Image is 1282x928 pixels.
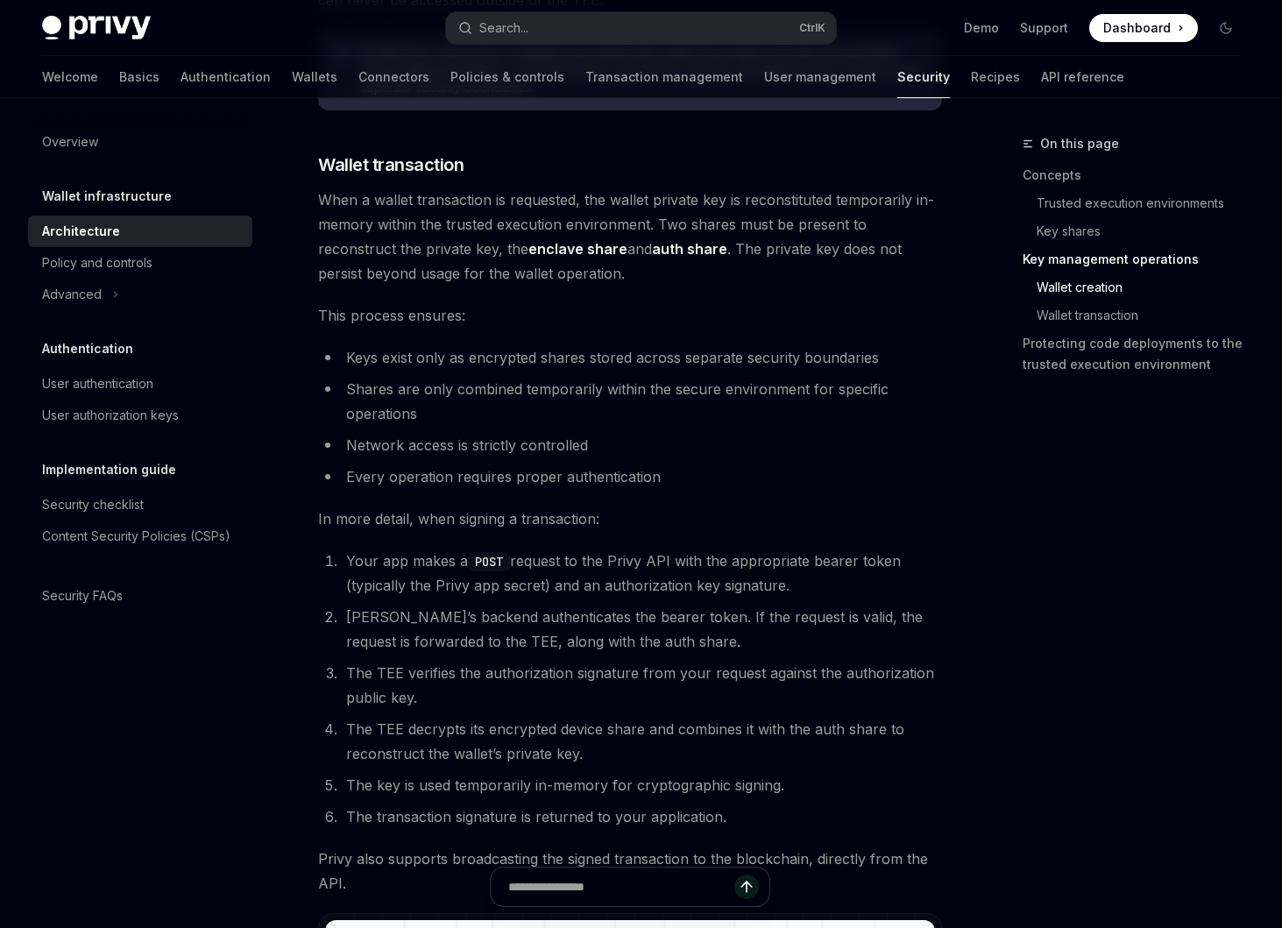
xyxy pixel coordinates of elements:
[28,521,252,552] a: Content Security Policies (CSPs)
[1023,273,1254,301] a: Wallet creation
[181,56,271,98] a: Authentication
[734,875,759,899] button: Send message
[318,847,942,896] span: Privy also supports broadcasting the signed transaction to the blockchain, directly from the API.
[28,489,252,521] a: Security checklist
[42,585,123,606] div: Security FAQs
[341,773,942,797] li: The key is used temporarily in-memory for cryptographic signing.
[1020,19,1068,37] a: Support
[446,12,836,44] button: Open search
[1023,301,1254,329] a: Wallet transaction
[971,56,1020,98] a: Recipes
[1023,245,1254,273] a: Key management operations
[1103,19,1171,37] span: Dashboard
[42,186,172,207] h5: Wallet infrastructure
[897,56,950,98] a: Security
[42,252,152,273] div: Policy and controls
[28,580,252,612] a: Security FAQs
[468,552,510,571] code: POST
[42,494,144,515] div: Security checklist
[318,433,942,457] li: Network access is strictly controlled
[42,131,98,152] div: Overview
[318,507,942,531] span: In more detail, when signing a transaction:
[799,21,825,35] span: Ctrl K
[1212,14,1240,42] button: Toggle dark mode
[318,303,942,328] span: This process ensures:
[42,373,153,394] div: User authentication
[28,126,252,158] a: Overview
[28,279,252,310] button: Toggle Advanced section
[42,56,98,98] a: Welcome
[341,549,942,598] li: Your app makes a request to the Privy API with the appropriate bearer token (typically the Privy ...
[450,56,564,98] a: Policies & controls
[318,464,942,489] li: Every operation requires proper authentication
[42,526,230,547] div: Content Security Policies (CSPs)
[119,56,159,98] a: Basics
[479,18,528,39] div: Search...
[318,188,942,286] span: When a wallet transaction is requested, the wallet private key is reconstituted temporarily in-me...
[28,368,252,400] a: User authentication
[42,459,176,480] h5: Implementation guide
[1089,14,1198,42] a: Dashboard
[292,56,337,98] a: Wallets
[341,804,942,829] li: The transaction signature is returned to your application.
[341,717,942,766] li: The TEE decrypts its encrypted device share and combines it with the auth share to reconstruct th...
[28,400,252,431] a: User authorization keys
[318,152,464,177] span: Wallet transaction
[1023,161,1254,189] a: Concepts
[341,605,942,654] li: [PERSON_NAME]’s backend authenticates the bearer token. If the request is valid, the request is f...
[1041,56,1124,98] a: API reference
[1023,189,1254,217] a: Trusted execution environments
[1023,217,1254,245] a: Key shares
[341,661,942,710] li: The TEE verifies the authorization signature from your request against the authorization public key.
[42,16,151,40] img: dark logo
[28,247,252,279] a: Policy and controls
[508,868,734,906] input: Ask a question...
[1023,329,1254,379] a: Protecting code deployments to the trusted execution environment
[652,240,727,258] strong: auth share
[42,405,179,426] div: User authorization keys
[964,19,999,37] a: Demo
[42,338,133,359] h5: Authentication
[28,216,252,247] a: Architecture
[42,284,102,305] div: Advanced
[318,377,942,426] li: Shares are only combined temporarily within the secure environment for specific operations
[318,345,942,370] li: Keys exist only as encrypted shares stored across separate security boundaries
[1040,133,1119,154] span: On this page
[585,56,743,98] a: Transaction management
[42,221,120,242] div: Architecture
[358,56,429,98] a: Connectors
[528,240,627,258] strong: enclave share
[764,56,876,98] a: User management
